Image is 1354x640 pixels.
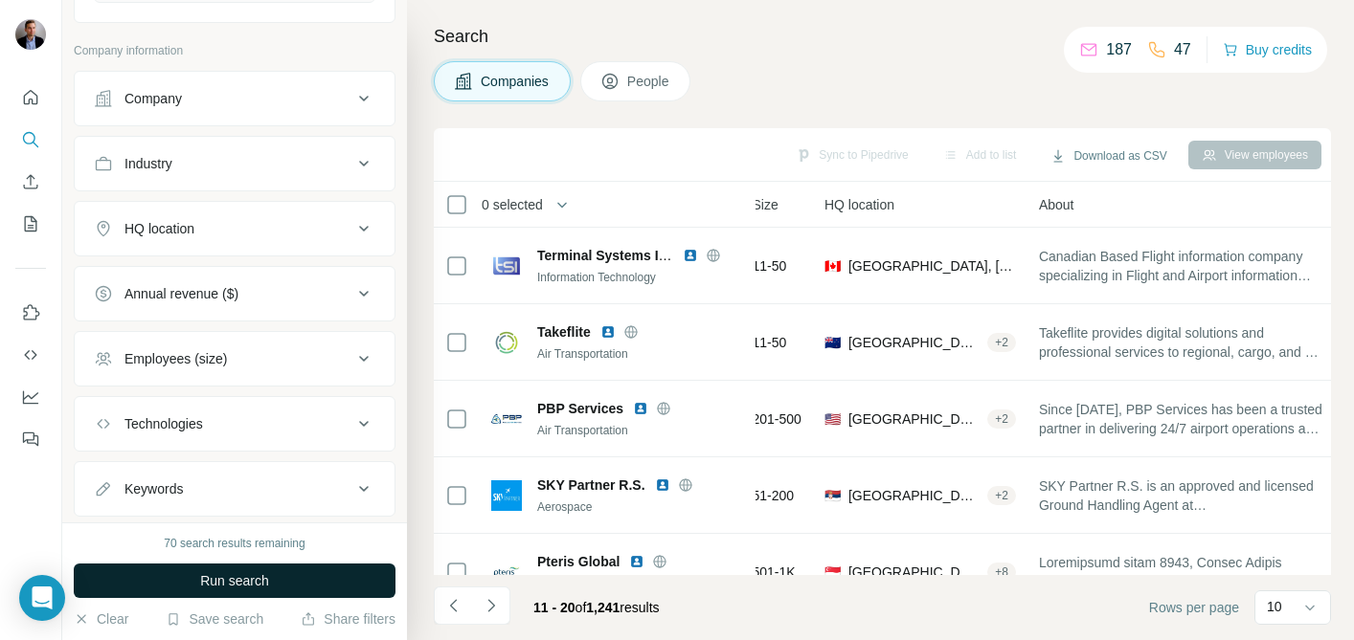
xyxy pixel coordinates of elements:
span: 🇺🇸 [824,409,841,429]
button: Dashboard [15,380,46,414]
span: of [575,600,587,615]
img: LinkedIn logo [629,554,644,569]
img: Logo of SKY Partner R.S. [491,480,522,511]
span: [GEOGRAPHIC_DATA], City of [GEOGRAPHIC_DATA] [848,486,980,505]
div: Company [124,89,182,108]
p: Company information [74,42,395,59]
button: HQ location [75,206,395,252]
p: 47 [1174,38,1191,61]
p: 187 [1106,38,1132,61]
button: Annual revenue ($) [75,271,395,317]
span: 🇸🇬 [824,563,841,582]
span: 51-200 [753,486,795,505]
button: Enrich CSV [15,165,46,199]
button: Keywords [75,466,395,512]
button: Feedback [15,422,46,456]
span: Pteris Global [537,552,620,571]
div: 70 search results remaining [164,535,305,552]
span: 501-1K [753,563,796,582]
div: Technologies [124,414,203,433]
button: Company [75,76,395,121]
span: SKY Partner R.S. is an approved and licensed Ground Handling Agent at [GEOGRAPHIC_DATA][PERSON_NA... [1039,476,1322,515]
div: Annual revenue ($) [124,284,238,303]
button: Search [15,122,46,157]
div: Keywords [124,479,183,498]
span: 🇨🇦 [824,256,841,276]
span: 🇷🇸 [824,486,841,505]
button: My lists [15,207,46,241]
button: Industry [75,141,395,187]
span: PBP Services [537,399,623,418]
div: Air Transportation [537,345,744,363]
span: Takeflite provides digital solutions and professional services to regional, cargo, and air operat... [1039,323,1322,362]
img: Logo of Pteris Global [491,557,522,587]
button: Employees (size) [75,336,395,382]
span: Since [DATE], PBP Services has been a trusted partner in delivering 24/7 airport operations and m... [1039,400,1322,438]
img: LinkedIn logo [683,248,698,263]
div: + 2 [987,334,1016,351]
img: LinkedIn logo [600,324,616,340]
button: Save search [166,609,263,629]
span: 0 selected [482,195,543,214]
img: Logo of PBP Services [491,404,522,434]
button: Download as CSV [1037,142,1180,170]
span: Size [753,195,779,214]
div: HQ location [124,219,194,238]
span: About [1039,195,1074,214]
span: Loremipsumd sitam 8943, Consec Adipis Elitsed (doeiusmo tempo in Utlab-Etdolo Magnaaliqua Enimadm... [1039,553,1322,591]
span: [GEOGRAPHIC_DATA], [GEOGRAPHIC_DATA] [848,256,1016,276]
span: Canadian Based Flight information company specializing in Flight and Airport information and mana... [1039,247,1322,285]
span: Companies [481,72,551,91]
span: 11 - 20 [533,600,575,615]
span: 1,241 [586,600,620,615]
span: Takeflite [537,322,591,342]
button: Quick start [15,80,46,115]
span: [GEOGRAPHIC_DATA] [848,409,980,429]
span: People [627,72,671,91]
div: Employees (size) [124,349,227,368]
button: Use Surfe API [15,338,46,372]
span: 11-50 [753,333,787,352]
img: Avatar [15,19,46,50]
span: SKY Partner R.S. [537,475,645,495]
h4: Search [434,23,1331,50]
p: 10 [1267,597,1282,616]
div: Aerospace [537,498,744,516]
button: Technologies [75,401,395,447]
span: results [533,600,660,615]
div: Air Transportation [537,575,744,592]
img: LinkedIn logo [633,401,648,416]
span: 🇳🇿 [824,333,841,352]
img: LinkedIn logo [655,477,670,493]
div: + 8 [987,563,1016,581]
button: Navigate to next page [472,586,510,625]
div: Industry [124,154,172,173]
span: Run search [200,571,269,590]
span: 11-50 [753,256,787,276]
button: Run search [74,563,395,598]
img: Logo of Terminal Systems International [491,251,522,281]
button: Use Surfe on LinkedIn [15,296,46,330]
span: HQ location [824,195,894,214]
button: Share filters [301,609,395,629]
div: Information Technology [537,269,744,286]
div: Open Intercom Messenger [19,575,65,621]
button: Clear [74,609,128,629]
div: + 2 [987,487,1016,504]
button: Buy credits [1223,36,1312,63]
button: Navigate to previous page [434,586,472,625]
span: [GEOGRAPHIC_DATA], Southeast [848,563,980,582]
div: Air Transportation [537,422,744,439]
span: [GEOGRAPHIC_DATA] [848,333,980,352]
span: Terminal Systems International [537,248,735,263]
img: Logo of Takeflite [491,327,522,358]
span: 201-500 [753,409,801,429]
span: Rows per page [1149,598,1239,617]
div: + 2 [987,410,1016,428]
